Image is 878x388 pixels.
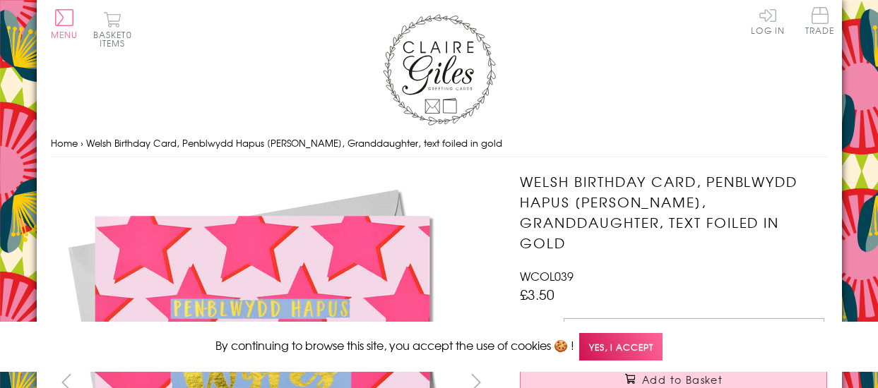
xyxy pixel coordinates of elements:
a: Trade [805,7,835,37]
nav: breadcrumbs [51,129,828,158]
span: £3.50 [520,284,554,304]
span: Welsh Birthday Card, Penblwydd Hapus [PERSON_NAME], Granddaughter, text foiled in gold [86,136,502,150]
span: 0 items [100,28,132,49]
button: Basket0 items [93,11,132,47]
a: Home [51,136,78,150]
img: Claire Giles Greetings Cards [383,14,496,126]
a: Log In [751,7,785,35]
span: WCOL039 [520,267,574,284]
span: Menu [51,28,78,41]
button: Menu [51,9,78,39]
span: Add to Basket [642,372,723,387]
span: Trade [805,7,835,35]
span: › [81,136,83,150]
span: Yes, I accept [579,333,663,360]
h1: Welsh Birthday Card, Penblwydd Hapus [PERSON_NAME], Granddaughter, text foiled in gold [520,171,827,253]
